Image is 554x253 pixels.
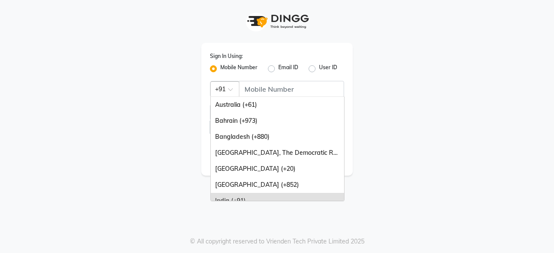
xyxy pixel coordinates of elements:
[211,129,344,145] div: Bangladesh (+880)
[278,64,298,74] label: Email ID
[210,96,345,201] ng-dropdown-panel: Options list
[319,64,337,74] label: User ID
[210,52,243,60] label: Sign In Using:
[211,161,344,177] div: [GEOGRAPHIC_DATA] (+20)
[220,64,258,74] label: Mobile Number
[211,193,344,209] div: India (+91)
[210,104,326,121] input: Username
[211,177,344,193] div: [GEOGRAPHIC_DATA] (+852)
[239,81,344,97] input: Username
[211,145,344,161] div: [GEOGRAPHIC_DATA], The Democratic Republic Of The (+243)
[211,113,344,129] div: Bahrain (+973)
[242,9,312,34] img: logo1.svg
[211,97,344,113] div: Australia (+61)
